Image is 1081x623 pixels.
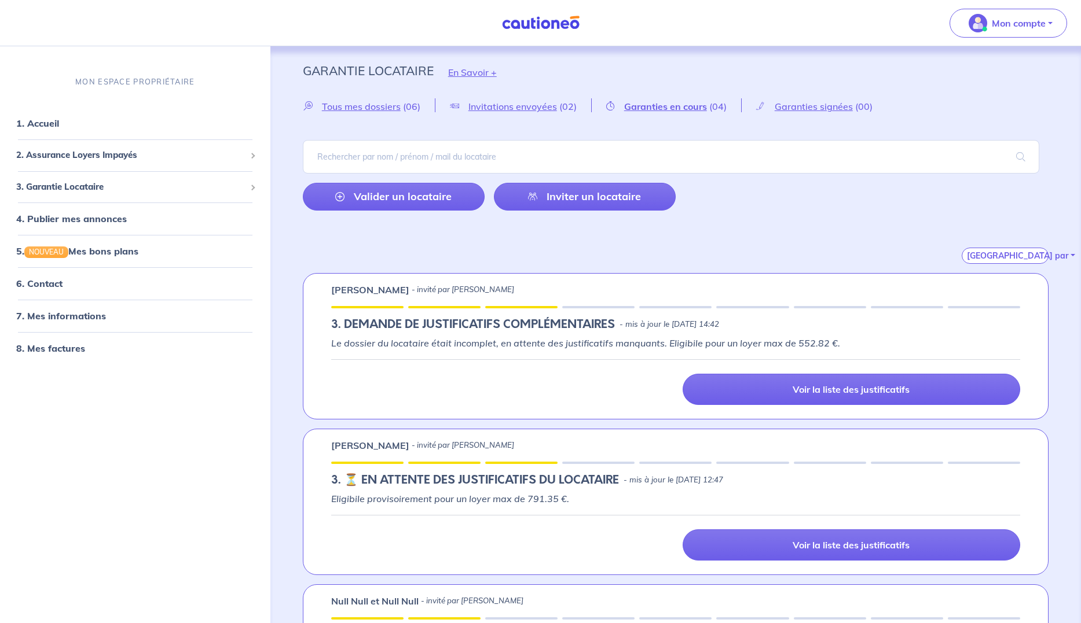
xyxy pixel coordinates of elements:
span: Garanties signées [775,101,853,112]
a: 1. Accueil [16,117,59,129]
p: MON ESPACE PROPRIÉTAIRE [75,76,195,87]
span: Tous mes dossiers [322,101,401,112]
span: Garanties en cours [624,101,707,112]
p: [PERSON_NAME] [331,283,409,297]
span: 3. Garantie Locataire [16,180,245,193]
span: (04) [709,101,727,112]
p: Garantie Locataire [303,60,434,81]
p: - invité par [PERSON_NAME] [421,595,523,607]
p: - mis à jour le [DATE] 12:47 [624,474,723,486]
p: - invité par [PERSON_NAME] [412,440,514,451]
input: Rechercher par nom / prénom / mail du locataire [303,140,1039,174]
span: (00) [855,101,873,112]
a: 5.NOUVEAUMes bons plans [16,245,138,257]
a: 8. Mes factures [16,342,85,354]
span: Invitations envoyées [468,101,557,112]
h5: 3. ⏳️️ EN ATTENTE DES JUSTIFICATIFS DU LOCATAIRE [331,473,619,487]
div: 5.NOUVEAUMes bons plans [5,239,266,263]
em: Le dossier du locataire était incomplet, en attente des justificatifs manquants. Eligibile pour u... [331,337,840,349]
a: Invitations envoyées(02) [435,101,591,112]
a: Voir la liste des justificatifs [683,374,1020,405]
p: - invité par [PERSON_NAME] [412,284,514,296]
img: Cautioneo [497,16,584,30]
div: 2. Assurance Loyers Impayés [5,144,266,167]
a: 7. Mes informations [16,310,106,322]
p: Null Null et Null Null [331,594,419,608]
span: (06) [403,101,420,112]
em: Eligibile provisoirement pour un loyer max de 791.35 €. [331,493,569,504]
p: Mon compte [992,16,1046,30]
button: En Savoir + [434,56,511,89]
a: Valider un locataire [303,183,485,211]
p: [PERSON_NAME] [331,438,409,452]
div: state: RENTER-DOCUMENTS-IN-PROGRESS, Context: IN-LANDLORD,IN-LANDLORD-NO-CERTIFICATE [331,473,1020,487]
div: 4. Publier mes annonces [5,207,266,230]
div: 3. Garantie Locataire [5,175,266,198]
button: illu_account_valid_menu.svgMon compte [950,9,1067,38]
p: Voir la liste des justificatifs [793,539,910,551]
button: [GEOGRAPHIC_DATA] par [962,248,1049,264]
a: Garanties signées(00) [742,101,887,112]
a: 6. Contact [16,278,63,289]
div: 7. Mes informations [5,304,266,327]
div: 8. Mes factures [5,337,266,360]
a: 4. Publier mes annonces [16,213,127,224]
div: state: RENTER-DOCUMENTS-INCOMPLETE, Context: IN-LANDLORD,IN-LANDLORD-NO-CERTIFICATE [331,318,1020,331]
p: Voir la liste des justificatifs [793,384,910,395]
a: Voir la liste des justificatifs [683,529,1020,561]
a: Inviter un locataire [494,183,676,211]
a: Tous mes dossiers(06) [303,101,435,112]
p: - mis à jour le [DATE] 14:42 [620,319,719,330]
h5: 3. DEMANDE DE JUSTIFICATIFS COMPLÉMENTAIRES [331,318,615,331]
div: 1. Accueil [5,112,266,135]
span: search [1002,141,1039,173]
span: (02) [559,101,577,112]
span: 2. Assurance Loyers Impayés [16,149,245,162]
div: 6. Contact [5,272,266,295]
a: Garanties en cours(04) [592,101,741,112]
img: illu_account_valid_menu.svg [969,14,987,32]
